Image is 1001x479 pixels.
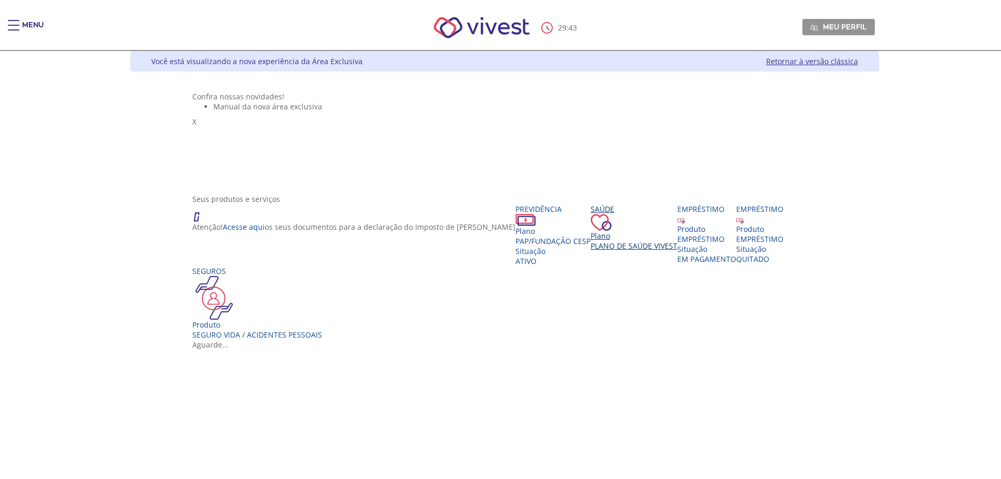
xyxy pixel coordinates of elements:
[823,22,866,32] span: Meu perfil
[810,24,818,32] img: Meu perfil
[591,204,677,214] div: Saúde
[736,224,783,234] div: Produto
[192,320,322,330] div: Produto
[151,56,363,66] div: Você está visualizando a nova experiência da Área Exclusiva
[677,204,736,214] div: Empréstimo
[802,19,875,35] a: Meu perfil
[192,276,236,320] img: ico_seguros.png
[736,234,783,244] div: EMPRÉSTIMO
[591,231,677,241] div: Plano
[192,91,817,184] section: <span lang="pt-BR" dir="ltr">Visualizador do Conteúdo da Web</span> 1
[591,241,677,251] span: Plano de Saúde VIVEST
[192,194,817,204] div: Seus produtos e serviços
[515,236,591,246] span: PAP/Fundação CESP
[192,117,197,127] span: X
[736,244,783,254] div: Situação
[677,254,736,264] span: EM PAGAMENTO
[515,214,536,226] img: ico_dinheiro.png
[192,204,210,222] img: ico_atencao.png
[677,244,736,254] div: Situação
[192,266,322,276] div: Seguros
[591,204,677,251] a: Saúde PlanoPlano de Saúde VIVEST
[515,226,591,236] div: Plano
[677,224,736,234] div: Produto
[192,91,817,101] div: Confira nossas novidades!
[558,23,566,33] span: 29
[515,204,591,214] div: Previdência
[223,222,265,232] a: Acesse aqui
[677,234,736,244] div: EMPRÉSTIMO
[736,204,783,264] a: Empréstimo Produto EMPRÉSTIMO Situação QUITADO
[677,216,685,224] img: ico_emprestimo.svg
[192,266,322,340] a: Seguros Produto Seguro Vida / Acidentes Pessoais
[736,254,769,264] span: QUITADO
[736,204,783,214] div: Empréstimo
[422,5,541,50] img: Vivest
[192,340,817,350] div: Aguarde...
[515,246,591,256] div: Situação
[22,20,44,41] div: Menu
[736,216,744,224] img: ico_emprestimo.svg
[213,101,322,111] span: Manual da nova área exclusiva
[591,214,612,231] img: ico_coracao.png
[192,330,322,340] div: Seguro Vida / Acidentes Pessoais
[569,23,577,33] span: 43
[541,22,579,34] div: :
[766,56,858,66] a: Retornar à versão clássica
[515,256,536,266] span: Ativo
[677,204,736,264] a: Empréstimo Produto EMPRÉSTIMO Situação EM PAGAMENTO
[515,204,591,266] a: Previdência PlanoPAP/Fundação CESP SituaçãoAtivo
[192,222,515,232] p: Atenção! os seus documentos para a declaração do Imposto de [PERSON_NAME]
[192,194,817,350] section: <span lang="en" dir="ltr">ProdutosCard</span>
